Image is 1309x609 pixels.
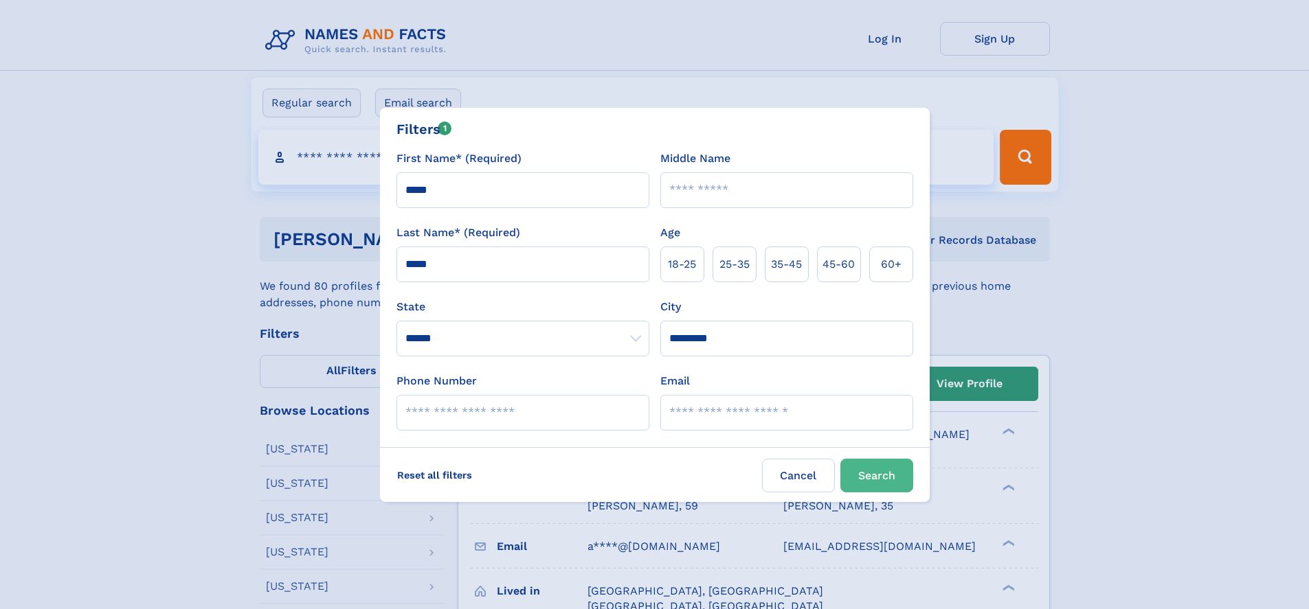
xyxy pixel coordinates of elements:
[823,256,855,273] span: 45‑60
[396,150,522,167] label: First Name* (Required)
[396,299,649,315] label: State
[396,373,477,389] label: Phone Number
[771,256,802,273] span: 35‑45
[660,225,680,241] label: Age
[840,459,913,492] button: Search
[660,150,730,167] label: Middle Name
[719,256,750,273] span: 25‑35
[881,256,902,273] span: 60+
[668,256,696,273] span: 18‑25
[660,373,690,389] label: Email
[762,459,835,492] label: Cancel
[388,459,481,492] label: Reset all filters
[396,225,520,241] label: Last Name* (Required)
[660,299,681,315] label: City
[396,119,452,139] div: Filters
